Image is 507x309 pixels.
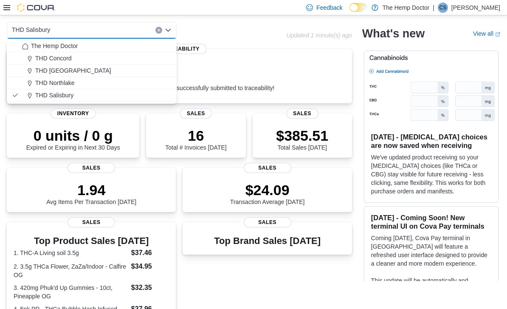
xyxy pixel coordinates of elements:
p: Updated 1 minute(s) ago [287,32,352,39]
h2: What's new [362,27,425,40]
p: | [433,3,434,13]
p: The Hemp Doctor [383,3,429,13]
div: Cindy Shade [438,3,448,13]
p: 16 [165,127,226,144]
p: [PERSON_NAME] [451,3,500,13]
dt: 3. 420mg Phuk'd Up Gummies - 10ct, Pineapple OG [14,283,128,300]
button: The Hemp Doctor [7,40,177,52]
img: Cova [17,3,55,12]
svg: External link [495,32,500,37]
h3: [DATE] - Coming Soon! New terminal UI on Cova Pay terminals [371,213,491,230]
div: Total # Invoices [DATE] [165,127,226,151]
button: Clear input [155,27,162,34]
span: Sales [286,108,318,119]
div: Total Sales [DATE] [276,127,328,151]
span: Sales [180,108,212,119]
div: Transaction Average [DATE] [230,181,305,205]
p: 0 units / 0 g [26,127,120,144]
span: Traceability [152,44,206,54]
div: All invoices are successfully submitted to traceability! [135,68,274,91]
span: THD Northlake [35,79,75,87]
span: THD Salisbury [35,91,73,99]
p: We've updated product receiving so your [MEDICAL_DATA] choices (like THCa or CBG) stay visible fo... [371,153,491,196]
input: Dark Mode [349,3,367,12]
span: Sales [244,163,291,173]
span: THD Concord [35,54,72,62]
a: View allExternal link [473,30,500,37]
div: Choose from the following options [7,40,177,102]
h3: Top Product Sales [DATE] [14,236,169,246]
div: Avg Items Per Transaction [DATE] [46,181,136,205]
span: Sales [68,217,115,227]
span: Sales [244,217,291,227]
button: THD Salisbury [7,89,177,102]
button: THD Northlake [7,77,177,89]
span: CS [439,3,447,13]
dt: 1. THC-A Living soil 3.5g [14,249,128,257]
p: 1.94 [46,181,136,198]
h3: Top Brand Sales [DATE] [214,236,321,246]
span: The Hemp Doctor [31,42,78,50]
dd: $37.46 [131,248,169,258]
span: THD [GEOGRAPHIC_DATA] [35,66,111,75]
span: Inventory [51,108,96,119]
button: THD [GEOGRAPHIC_DATA] [7,65,177,77]
dd: $34.95 [131,261,169,272]
p: 0 [135,68,274,85]
button: THD Concord [7,52,177,65]
span: THD Salisbury [12,25,50,35]
dd: $32.35 [131,283,169,293]
p: Coming [DATE], Cova Pay terminal in [GEOGRAPHIC_DATA] will feature a refreshed user interface des... [371,234,491,268]
p: $385.51 [276,127,328,144]
button: Close list of options [165,27,172,34]
span: Feedback [316,3,342,12]
h3: [DATE] - [MEDICAL_DATA] choices are now saved when receiving [371,133,491,150]
p: $24.09 [230,181,305,198]
div: Expired or Expiring in Next 30 Days [26,127,120,151]
span: Sales [68,163,115,173]
dt: 2. 3.5g THCa Flower, ZaZa/Indoor - Calfire OG [14,262,128,279]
